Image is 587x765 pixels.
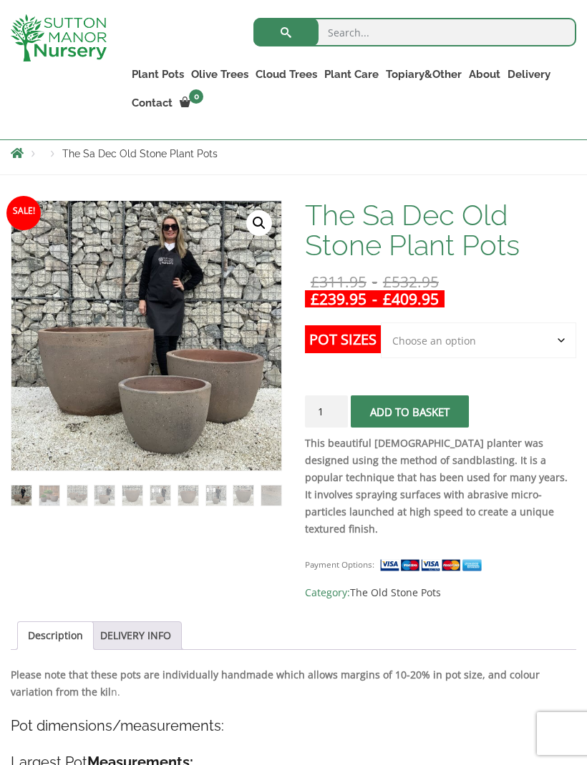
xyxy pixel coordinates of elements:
[189,89,203,104] span: 0
[504,64,554,84] a: Delivery
[100,622,171,649] a: DELIVERY INFO
[261,485,281,505] img: The Sa Dec Old Stone Plant Pots - Image 10
[383,289,439,309] bdi: 409.95
[382,64,465,84] a: Topiary&Other
[305,395,348,428] input: Product quantity
[11,715,576,737] h4: Pot dimensions/measurements:
[351,395,469,428] button: Add to basket
[311,272,319,292] span: £
[122,485,142,505] img: The Sa Dec Old Stone Plant Pots - Image 5
[311,289,367,309] bdi: 239.95
[383,289,392,309] span: £
[305,584,576,601] span: Category:
[465,64,504,84] a: About
[39,485,59,505] img: The Sa Dec Old Stone Plant Pots - Image 2
[188,64,252,84] a: Olive Trees
[206,485,226,505] img: The Sa Dec Old Stone Plant Pots - Image 8
[305,273,445,290] del: -
[379,558,487,573] img: payment supported
[11,485,31,505] img: The Sa Dec Old Stone Plant Pots
[62,148,218,159] span: The Sa Dec Old Stone Plant Pots
[305,200,576,260] h1: The Sa Dec Old Stone Plant Pots
[253,18,576,46] input: Search...
[246,210,272,236] a: View full-screen image gallery
[252,64,321,84] a: Cloud Trees
[11,666,576,701] p: n.
[6,196,41,230] span: Sale!
[150,485,170,505] img: The Sa Dec Old Stone Plant Pots - Image 6
[305,290,445,307] ins: -
[128,64,188,84] a: Plant Pots
[178,485,198,505] img: The Sa Dec Old Stone Plant Pots - Image 7
[233,485,253,505] img: The Sa Dec Old Stone Plant Pots - Image 9
[11,14,107,61] img: logo
[311,289,319,309] span: £
[11,668,540,699] strong: Please note that these pots are individually handmade which allows margins of 10-20% in pot size,...
[94,485,115,505] img: The Sa Dec Old Stone Plant Pots - Image 4
[383,272,392,292] span: £
[383,272,439,292] bdi: 532.95
[305,436,568,535] strong: This beautiful [DEMOGRAPHIC_DATA] planter was designed using the method of sandblasting. It is a ...
[67,485,87,505] img: The Sa Dec Old Stone Plant Pots - Image 3
[11,147,576,159] nav: Breadcrumbs
[321,64,382,84] a: Plant Care
[28,622,83,649] a: Description
[305,559,374,570] small: Payment Options:
[350,586,441,599] a: The Old Stone Pots
[311,272,367,292] bdi: 311.95
[128,93,176,113] a: Contact
[176,93,208,113] a: 0
[305,325,381,353] label: Pot Sizes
